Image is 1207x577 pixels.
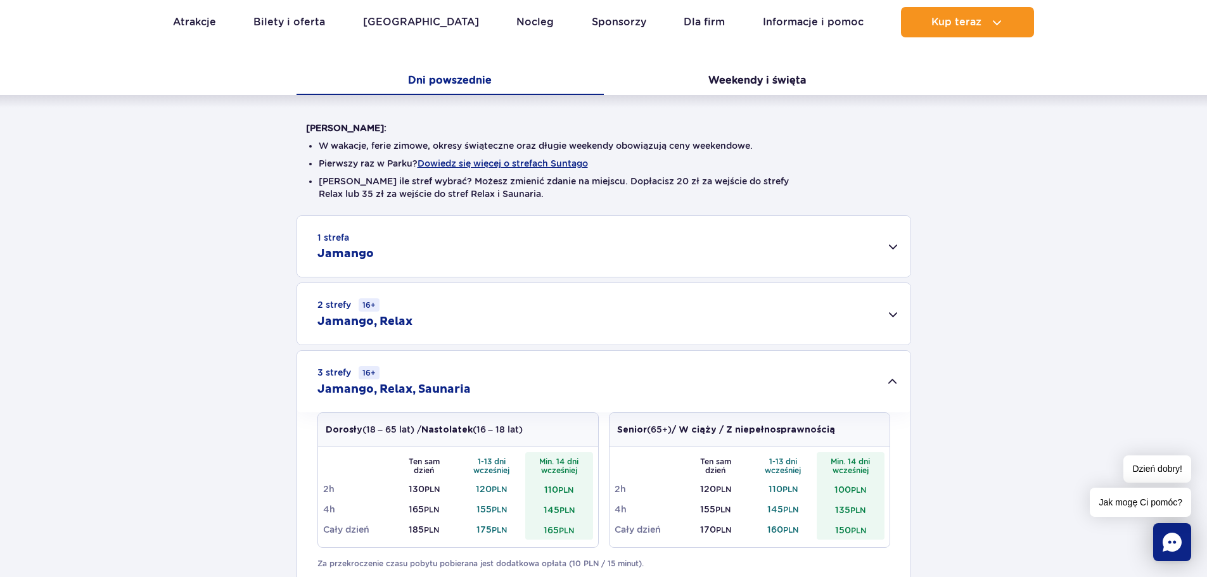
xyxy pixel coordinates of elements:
[817,519,884,540] td: 150
[604,68,911,95] button: Weekendy i święta
[319,157,889,170] li: Pierwszy raz w Parku?
[682,519,750,540] td: 170
[359,366,380,379] small: 16+
[458,479,526,499] td: 120
[516,7,554,37] a: Nocleg
[173,7,216,37] a: Atrakcje
[390,479,458,499] td: 130
[525,479,593,499] td: 110
[424,505,439,514] small: PLN
[851,526,866,535] small: PLN
[817,479,884,499] td: 100
[783,525,798,535] small: PLN
[1090,488,1191,517] span: Jak mogę Ci pomóc?
[317,366,380,379] small: 3 strefy
[425,485,440,494] small: PLN
[323,519,391,540] td: Cały dzień
[492,485,507,494] small: PLN
[615,499,682,519] td: 4h
[421,426,473,434] strong: Nastolatek
[783,505,798,514] small: PLN
[1123,455,1191,483] span: Dzień dobry!
[901,7,1034,37] button: Kup teraz
[363,7,479,37] a: [GEOGRAPHIC_DATA]
[682,479,750,499] td: 120
[317,558,890,569] p: Za przekroczenie czasu pobytu pobierana jest dodatkowa opłata (10 PLN / 15 minut).
[617,426,647,434] strong: Senior
[750,479,817,499] td: 110
[390,519,458,540] td: 185
[750,452,817,479] th: 1-13 dni wcześniej
[458,452,526,479] th: 1-13 dni wcześniej
[390,452,458,479] th: Ten sam dzień
[317,314,412,329] h2: Jamango, Relax
[492,505,507,514] small: PLN
[817,499,884,519] td: 135
[716,485,731,494] small: PLN
[317,298,380,312] small: 2 strefy
[672,426,835,434] strong: / W ciąży / Z niepełnosprawnością
[682,452,750,479] th: Ten sam dzień
[931,16,981,28] span: Kup teraz
[559,526,574,535] small: PLN
[684,7,725,37] a: Dla firm
[558,485,573,495] small: PLN
[716,525,731,535] small: PLN
[851,485,866,495] small: PLN
[782,485,798,494] small: PLN
[306,123,386,133] strong: [PERSON_NAME]:
[424,525,439,535] small: PLN
[323,499,391,519] td: 4h
[615,479,682,499] td: 2h
[617,423,835,436] p: (65+)
[715,505,731,514] small: PLN
[323,479,391,499] td: 2h
[458,519,526,540] td: 175
[750,519,817,540] td: 160
[253,7,325,37] a: Bilety i oferta
[850,505,865,515] small: PLN
[750,499,817,519] td: 145
[682,499,750,519] td: 155
[418,158,588,168] button: Dowiedz się więcej o strefach Suntago
[559,505,575,515] small: PLN
[1153,523,1191,561] div: Chat
[319,139,889,152] li: W wakacje, ferie zimowe, okresy świąteczne oraz długie weekendy obowiązują ceny weekendowe.
[525,452,593,479] th: Min. 14 dni wcześniej
[326,423,523,436] p: (18 – 65 lat) / (16 – 18 lat)
[359,298,380,312] small: 16+
[319,175,889,200] li: [PERSON_NAME] ile stref wybrać? Możesz zmienić zdanie na miejscu. Dopłacisz 20 zł za wejście do s...
[317,231,349,244] small: 1 strefa
[492,525,507,535] small: PLN
[317,382,471,397] h2: Jamango, Relax, Saunaria
[317,246,374,262] h2: Jamango
[615,519,682,540] td: Cały dzień
[326,426,362,434] strong: Dorosły
[390,499,458,519] td: 165
[525,519,593,540] td: 165
[817,452,884,479] th: Min. 14 dni wcześniej
[458,499,526,519] td: 155
[525,499,593,519] td: 145
[763,7,864,37] a: Informacje i pomoc
[297,68,604,95] button: Dni powszednie
[592,7,646,37] a: Sponsorzy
